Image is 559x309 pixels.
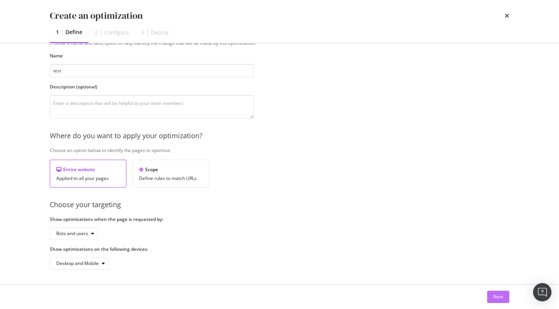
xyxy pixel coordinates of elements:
[50,216,254,222] label: Show optimizations when the page is requested by:
[50,246,254,252] label: Show optimizations on the following devices:
[50,40,509,46] div: Provide a name and description to help identify the change that will be made by this optimization.
[56,28,59,36] div: 1
[56,166,120,173] div: Entire website
[151,29,168,36] div: Deploy
[104,29,129,36] div: Configure
[50,227,98,240] button: Bots and users
[50,131,509,141] div: Where do you want to apply your optimization?
[95,29,98,36] div: 2
[139,166,203,173] div: Scope
[505,9,509,22] div: times
[50,200,509,210] div: Choose your targeting
[56,261,99,266] div: Desktop and Mobile
[56,176,120,181] div: Applied to all your pages
[50,147,509,154] div: Choose an option below to identify the pages to optimize.
[50,52,254,59] label: Name
[493,293,503,300] div: Next
[50,257,108,270] button: Desktop and Mobile
[50,64,254,77] input: Enter an optimization name to easily find it back
[50,83,254,90] label: Description (optional)
[141,29,144,36] div: 3
[533,283,551,301] div: Open Intercom Messenger
[56,231,88,236] div: Bots and users
[487,291,509,303] button: Next
[65,28,82,36] div: Define
[139,176,203,181] div: Define rules to match URLs
[50,9,143,22] div: Create an optimization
